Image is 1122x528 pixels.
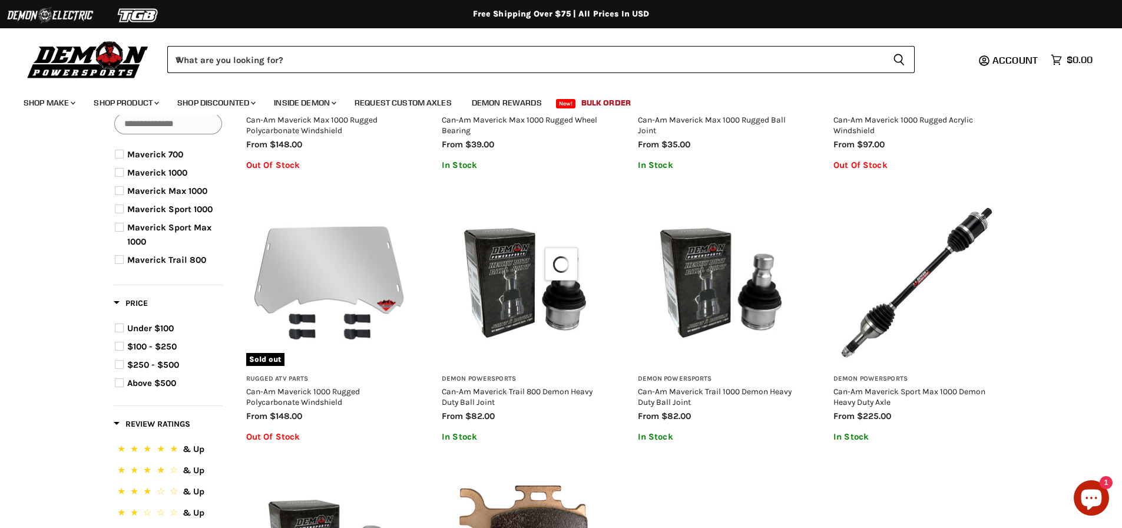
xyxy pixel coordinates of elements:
[127,204,213,214] span: Maverick Sport 1000
[183,465,204,476] span: & Up
[857,411,891,421] span: $225.00
[246,353,284,366] span: Sold out
[246,160,413,170] p: Out Of Stock
[1070,480,1113,519] inbox-online-store-chat: Shopify online store chat
[1067,54,1093,65] span: $0.00
[638,139,659,150] span: from
[114,113,222,134] input: Search Options
[833,115,973,135] a: Can-Am Maverick 1000 Rugged Acrylic Windshield
[114,298,148,308] span: Price
[115,484,221,501] button: 3 Stars.
[833,432,1000,442] p: In Stock
[442,432,608,442] p: In Stock
[127,323,174,334] span: Under $100
[114,419,190,429] span: Review Ratings
[127,167,187,178] span: Maverick 1000
[246,387,360,407] a: Can-Am Maverick 1000 Rugged Polycarbonate Windshield
[638,160,805,170] p: In Stock
[246,200,413,367] img: Can-Am Maverick 1000 Rugged Polycarbonate Windshield
[857,139,885,150] span: $97.00
[638,387,792,407] a: Can-Am Maverick Trail 1000 Demon Heavy Duty Ball Joint
[246,432,413,442] p: Out Of Stock
[167,46,883,73] input: When autocomplete results are available use up and down arrows to review and enter to select
[94,4,183,27] img: TGB Logo 2
[638,432,805,442] p: In Stock
[1045,51,1098,68] a: $0.00
[661,411,691,421] span: $82.00
[638,200,805,367] img: Can-Am Maverick Trail 1000 Demon Heavy Duty Ball Joint
[465,411,495,421] span: $82.00
[833,160,1000,170] p: Out Of Stock
[90,9,1032,19] div: Free Shipping Over $75 | All Prices In USD
[183,444,204,454] span: & Up
[638,115,786,135] a: Can-Am Maverick Max 1000 Rugged Ball Joint
[114,298,148,312] button: Filter by Price
[442,139,463,150] span: from
[6,4,94,27] img: Demon Electric Logo 2
[24,38,153,80] img: Demon Powersports
[346,91,461,115] a: Request Custom Axles
[572,91,640,115] a: Bulk Order
[442,375,608,384] h3: Demon Powersports
[833,387,985,407] a: Can-Am Maverick Sport Max 1000 Demon Heavy Duty Axle
[246,115,378,135] a: Can-Am Maverick Max 1000 Rugged Polycarbonate Windshield
[442,411,463,421] span: from
[465,139,494,150] span: $39.00
[442,115,597,135] a: Can-Am Maverick Max 1000 Rugged Wheel Bearing
[246,375,413,384] h3: Rugged ATV Parts
[115,506,221,523] button: 2 Stars.
[833,411,855,421] span: from
[442,200,608,367] img: Can-Am Maverick Trail 800 Demon Heavy Duty Ball Joint
[127,359,179,370] span: $250 - $500
[992,54,1038,66] span: Account
[183,507,204,518] span: & Up
[463,91,551,115] a: Demon Rewards
[15,91,82,115] a: Shop Make
[638,375,805,384] h3: Demon Powersports
[987,55,1045,65] a: Account
[85,91,166,115] a: Shop Product
[127,378,176,388] span: Above $500
[638,411,659,421] span: from
[127,186,207,196] span: Maverick Max 1000
[883,46,915,73] button: Search
[661,139,690,150] span: $35.00
[115,442,221,459] button: 5 Stars.
[270,139,302,150] span: $148.00
[833,139,855,150] span: from
[246,411,267,421] span: from
[833,375,1000,384] h3: Demon Powersports
[183,486,204,497] span: & Up
[168,91,263,115] a: Shop Discounted
[127,149,183,160] span: Maverick 700
[114,418,190,433] button: Filter by Review Ratings
[442,387,593,407] a: Can-Am Maverick Trail 800 Demon Heavy Duty Ball Joint
[556,99,576,108] span: New!
[127,222,211,247] span: Maverick Sport Max 1000
[265,91,343,115] a: Inside Demon
[246,139,267,150] span: from
[246,200,413,367] a: Can-Am Maverick 1000 Rugged Polycarbonate WindshieldSold out
[15,86,1090,115] ul: Main menu
[442,160,608,170] p: In Stock
[127,341,177,352] span: $100 - $250
[115,463,221,480] button: 4 Stars.
[127,255,206,265] span: Maverick Trail 800
[270,411,302,421] span: $148.00
[167,46,915,73] form: Product
[833,200,1000,367] img: Can-Am Maverick Sport Max 1000 Demon Heavy Duty Axle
